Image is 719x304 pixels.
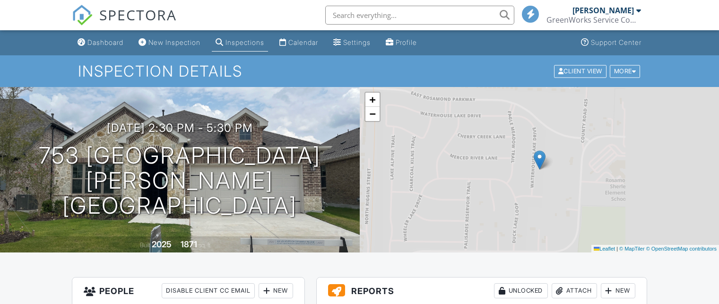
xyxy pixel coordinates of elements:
[396,38,417,46] div: Profile
[135,34,204,52] a: New Inspection
[591,38,641,46] div: Support Center
[259,283,293,298] div: New
[619,246,645,252] a: © MapTiler
[72,5,93,26] img: The Best Home Inspection Software - Spectora
[546,15,641,25] div: GreenWorks Service Company
[572,6,634,15] div: [PERSON_NAME]
[72,13,177,33] a: SPECTORA
[288,38,318,46] div: Calendar
[15,143,345,218] h1: 753 [GEOGRAPHIC_DATA] [PERSON_NAME][GEOGRAPHIC_DATA]
[152,239,172,249] div: 2025
[212,34,268,52] a: Inspections
[594,246,615,252] a: Leaflet
[552,283,597,298] div: Attach
[616,246,618,252] span: |
[577,34,645,52] a: Support Center
[99,5,177,25] span: SPECTORA
[553,67,609,74] a: Client View
[140,242,150,249] span: Built
[369,94,375,105] span: +
[74,34,127,52] a: Dashboard
[181,239,197,249] div: 1871
[646,246,717,252] a: © OpenStreetMap contributors
[382,34,421,52] a: Profile
[107,122,253,134] h3: [DATE] 2:30 pm - 5:30 pm
[325,6,514,25] input: Search everything...
[87,38,123,46] div: Dashboard
[276,34,322,52] a: Calendar
[78,63,641,79] h1: Inspection Details
[365,93,380,107] a: Zoom in
[329,34,374,52] a: Settings
[365,107,380,121] a: Zoom out
[601,283,635,298] div: New
[554,65,606,78] div: Client View
[199,242,212,249] span: sq. ft.
[148,38,200,46] div: New Inspection
[494,283,548,298] div: Unlocked
[225,38,264,46] div: Inspections
[343,38,371,46] div: Settings
[369,108,375,120] span: −
[610,65,641,78] div: More
[162,283,255,298] div: Disable Client CC Email
[534,150,546,170] img: Marker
